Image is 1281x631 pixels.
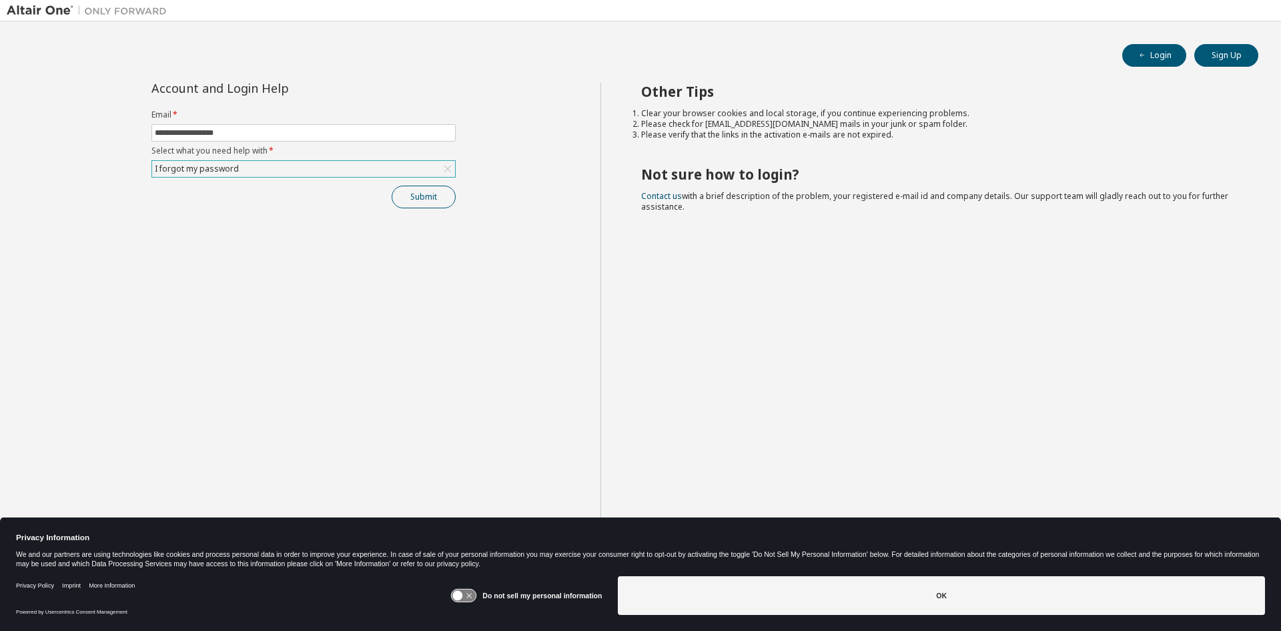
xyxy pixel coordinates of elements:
[7,4,173,17] img: Altair One
[641,166,1235,183] h2: Not sure how to login?
[151,83,395,93] div: Account and Login Help
[641,130,1235,140] li: Please verify that the links in the activation e-mails are not expired.
[151,146,456,156] label: Select what you need help with
[1122,44,1186,67] button: Login
[392,186,456,208] button: Submit
[151,110,456,120] label: Email
[641,83,1235,100] h2: Other Tips
[153,162,241,176] div: I forgot my password
[641,119,1235,130] li: Please check for [EMAIL_ADDRESS][DOMAIN_NAME] mails in your junk or spam folder.
[152,161,455,177] div: I forgot my password
[641,190,1228,212] span: with a brief description of the problem, your registered e-mail id and company details. Our suppo...
[641,108,1235,119] li: Clear your browser cookies and local storage, if you continue experiencing problems.
[1194,44,1258,67] button: Sign Up
[641,190,682,202] a: Contact us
